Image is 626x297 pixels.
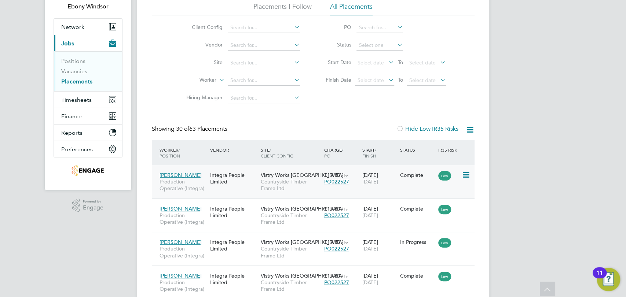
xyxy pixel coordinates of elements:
img: integrapeople-logo-retina.png [72,165,104,177]
span: Jobs [61,40,74,47]
input: Search for... [228,93,300,103]
div: Vendor [208,143,259,156]
span: Countryside Timber Frame Ltd [261,178,321,192]
a: Positions [61,57,85,64]
div: Integra People Limited [208,202,259,222]
button: Timesheets [54,92,122,108]
label: Status [318,41,351,48]
div: [DATE] [360,235,398,256]
span: Countryside Timber Frame Ltd [261,212,321,225]
span: PO022527 [324,279,349,286]
button: Finance [54,108,122,124]
span: Engage [83,205,103,211]
li: Placements I Follow [253,2,312,15]
span: / Finish [362,147,376,159]
label: Hiring Manager [180,94,223,101]
span: PO022527 [324,178,349,185]
div: In Progress [400,239,435,245]
span: Timesheets [61,96,92,103]
span: Low [438,205,451,214]
input: Search for... [228,75,300,86]
a: Placements [61,78,92,85]
div: Status [398,143,436,156]
label: Client Config [180,24,223,30]
span: Vistry Works [GEOGRAPHIC_DATA] [261,172,344,178]
span: Select date [409,77,436,83]
a: Go to home page [54,165,122,177]
span: £17.80 [324,205,340,212]
span: 63 Placements [176,125,227,133]
span: [DATE] [362,245,378,252]
span: / hr [342,206,348,212]
span: / hr [342,172,348,178]
div: Complete [400,205,435,212]
span: Vistry Works [GEOGRAPHIC_DATA] [261,239,344,245]
span: / Position [160,147,180,159]
div: Charge [322,143,360,162]
span: Production Operative (Integra) [160,279,206,292]
span: Select date [358,77,384,83]
span: Low [438,272,451,281]
span: Low [438,171,451,181]
label: Site [180,59,223,66]
label: Worker [174,77,216,84]
input: Select one [356,40,403,51]
span: Countryside Timber Frame Ltd [261,245,321,259]
span: Preferences [61,146,93,153]
span: / hr [342,240,348,245]
label: Vendor [180,41,223,48]
input: Search for... [228,58,300,68]
span: £17.80 [324,172,340,178]
div: [DATE] [360,269,398,289]
span: Ebony Windsor [54,2,122,11]
div: Jobs [54,51,122,91]
li: All Placements [330,2,373,15]
span: Reports [61,129,83,136]
span: [PERSON_NAME] [160,272,202,279]
span: [DATE] [362,279,378,286]
div: Integra People Limited [208,168,259,189]
a: Vacancies [61,68,87,75]
span: Network [61,23,84,30]
label: Finish Date [318,77,351,83]
label: Hide Low IR35 Risks [396,125,458,133]
label: Start Date [318,59,351,66]
span: / PO [324,147,343,159]
span: [DATE] [362,178,378,185]
a: [PERSON_NAME]Production Operative (Integra)Integra People LimitedVistry Works [GEOGRAPHIC_DATA]Co... [158,201,475,208]
div: Start [360,143,398,162]
span: Select date [358,59,384,66]
div: Complete [400,172,435,178]
div: Integra People Limited [208,235,259,256]
span: / hr [342,273,348,279]
span: / Client Config [261,147,293,159]
span: Low [438,238,451,248]
span: To [396,57,405,67]
span: PO022527 [324,212,349,219]
span: Production Operative (Integra) [160,245,206,259]
span: [PERSON_NAME] [160,205,202,212]
div: Integra People Limited [208,269,259,289]
input: Search for... [228,23,300,33]
span: Vistry Works [GEOGRAPHIC_DATA] [261,205,344,212]
div: Showing [152,125,229,133]
span: Production Operative (Integra) [160,212,206,225]
button: Open Resource Center, 11 new notifications [597,268,620,291]
span: [DATE] [362,212,378,219]
div: Complete [400,272,435,279]
button: Preferences [54,141,122,157]
span: £17.80 [324,272,340,279]
label: PO [318,24,351,30]
input: Search for... [228,40,300,51]
a: Powered byEngage [72,198,103,212]
div: [DATE] [360,202,398,222]
a: [PERSON_NAME]Production Operative (Integra)Integra People LimitedVistry Works [GEOGRAPHIC_DATA]Co... [158,268,475,275]
span: 30 of [176,125,189,133]
span: Vistry Works [GEOGRAPHIC_DATA] [261,272,344,279]
div: 11 [596,273,603,282]
div: IR35 Risk [436,143,462,156]
span: Countryside Timber Frame Ltd [261,279,321,292]
div: Site [259,143,322,162]
div: [DATE] [360,168,398,189]
a: [PERSON_NAME]Production Operative (Integra)Integra People LimitedVistry Works [GEOGRAPHIC_DATA]Co... [158,168,475,174]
